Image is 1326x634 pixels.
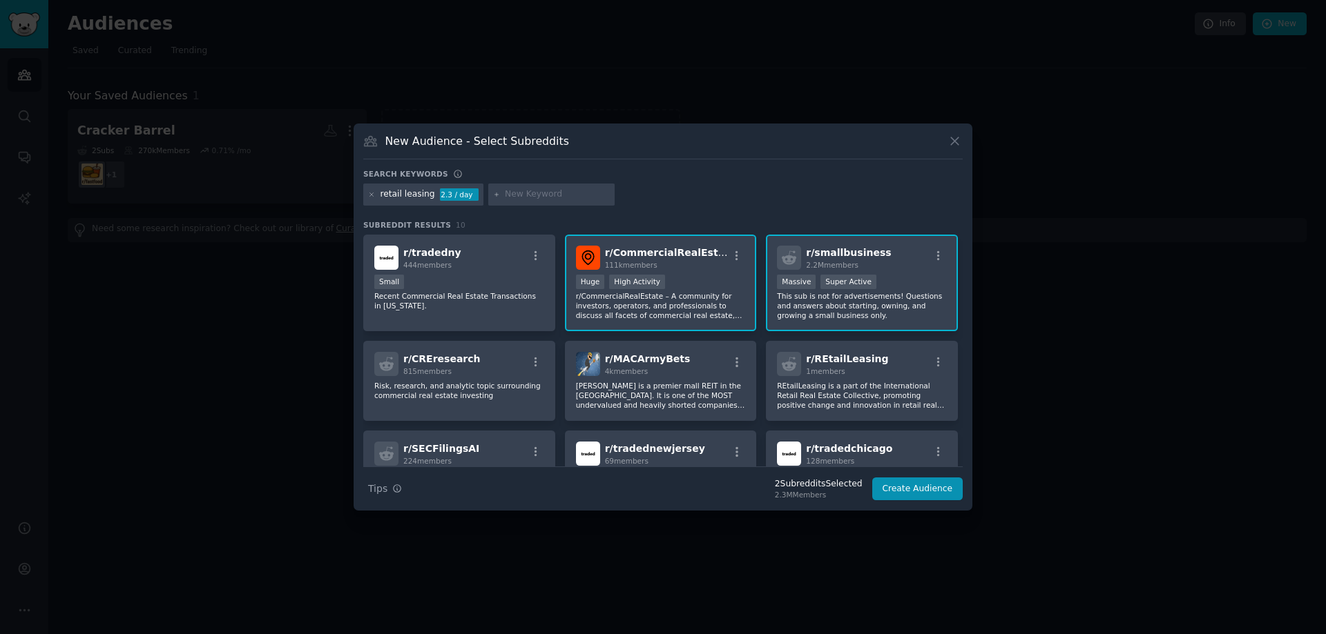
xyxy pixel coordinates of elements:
[576,275,605,289] div: Huge
[363,220,451,230] span: Subreddit Results
[440,188,479,201] div: 2.3 / day
[872,477,963,501] button: Create Audience
[777,291,947,320] p: This sub is not for advertisements! Questions and answers about starting, owning, and growing a s...
[576,291,746,320] p: r/CommercialRealEstate – A community for investors, operators, and professionals to discuss all f...
[605,353,691,364] span: r/ MACArmyBets
[403,353,481,364] span: r/ CREresearch
[777,275,816,289] div: Massive
[605,247,736,258] span: r/ CommercialRealEstate
[820,275,876,289] div: Super Active
[374,246,398,270] img: tradedny
[403,457,452,465] span: 224 members
[605,367,648,375] span: 4k members
[605,457,648,465] span: 69 members
[576,442,600,466] img: tradednewjersey
[374,291,544,310] p: Recent Commercial Real Estate Transactions in [US_STATE].
[576,352,600,376] img: MACArmyBets
[806,247,891,258] span: r/ smallbusiness
[385,134,569,148] h3: New Audience - Select Subreddits
[605,261,657,269] span: 111k members
[777,381,947,410] p: REtailLeasing is a part of the International Retail Real Estate Collective, promoting positive ch...
[806,261,858,269] span: 2.2M members
[368,482,387,496] span: Tips
[806,443,892,454] span: r/ tradedchicago
[403,261,452,269] span: 444 members
[775,490,863,499] div: 2.3M Members
[806,353,888,364] span: r/ REtailLeasing
[403,443,479,454] span: r/ SECFilingsAI
[363,169,448,179] h3: Search keywords
[403,367,452,375] span: 815 members
[576,246,600,270] img: CommercialRealEstate
[605,443,705,454] span: r/ tradednewjersey
[777,442,801,466] img: tradedchicago
[806,457,854,465] span: 128 members
[576,381,746,410] p: [PERSON_NAME] is a premier mall REIT in the [GEOGRAPHIC_DATA]. It is one of the MOST undervalued ...
[363,477,407,501] button: Tips
[374,381,544,400] p: Risk, research, and analytic topic surrounding commercial real estate investing
[374,275,404,289] div: Small
[456,221,465,229] span: 10
[609,275,665,289] div: High Activity
[806,367,845,375] span: 1 members
[505,188,610,201] input: New Keyword
[775,478,863,491] div: 2 Subreddit s Selected
[381,188,435,201] div: retail leasing
[403,247,461,258] span: r/ tradedny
